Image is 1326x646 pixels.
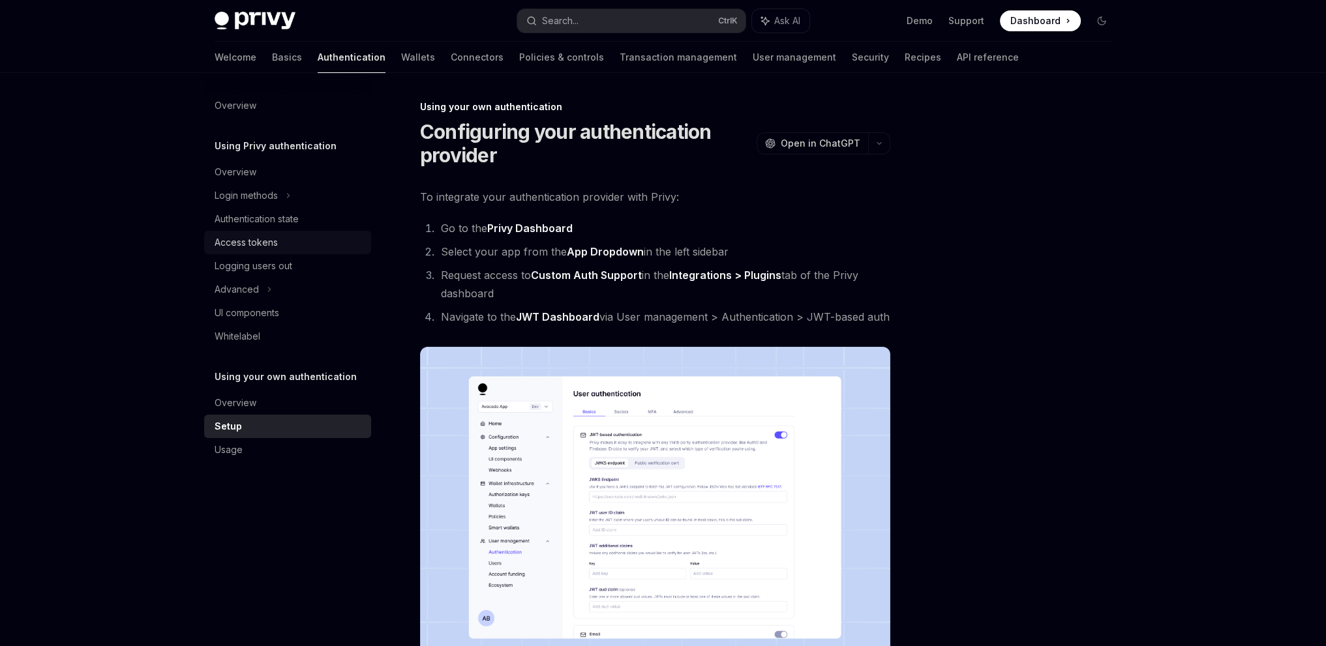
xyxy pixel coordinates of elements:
div: Access tokens [215,235,278,250]
a: User management [753,42,836,73]
li: Request access to in the tab of the Privy dashboard [437,266,890,302]
h5: Using your own authentication [215,369,357,385]
span: Dashboard [1010,14,1061,27]
span: Open in ChatGPT [781,137,860,150]
a: Wallets [401,42,435,73]
a: Usage [204,438,371,462]
div: Advanced [215,282,259,297]
img: dark logo [215,12,295,30]
a: Connectors [451,42,504,73]
a: Authentication [318,42,385,73]
div: Search... [542,13,579,29]
a: Access tokens [204,231,371,254]
div: Logging users out [215,258,292,274]
div: Login methods [215,188,278,203]
div: Setup [215,418,242,434]
a: JWT Dashboard [516,310,599,324]
div: Whitelabel [215,329,260,344]
li: Go to the [437,219,890,237]
h5: Using Privy authentication [215,138,337,154]
a: Support [948,14,984,27]
a: Welcome [215,42,256,73]
span: Ask AI [774,14,800,27]
a: Security [852,42,889,73]
a: Overview [204,94,371,117]
a: Setup [204,415,371,438]
strong: Custom Auth Support [531,269,642,282]
div: UI components [215,305,279,321]
div: Overview [215,395,256,411]
button: Toggle dark mode [1091,10,1112,31]
a: Privy Dashboard [487,222,573,235]
a: Recipes [905,42,941,73]
button: Ask AI [752,9,809,33]
a: Overview [204,391,371,415]
div: Authentication state [215,211,299,227]
a: Integrations > Plugins [669,269,781,282]
a: Policies & controls [519,42,604,73]
span: To integrate your authentication provider with Privy: [420,188,890,206]
a: Overview [204,160,371,184]
a: Authentication state [204,207,371,231]
a: Transaction management [620,42,737,73]
a: Whitelabel [204,325,371,348]
a: UI components [204,301,371,325]
div: Usage [215,442,243,458]
a: Logging users out [204,254,371,278]
div: Overview [215,98,256,113]
li: Navigate to the via User management > Authentication > JWT-based auth [437,308,890,326]
a: Basics [272,42,302,73]
a: Demo [907,14,933,27]
div: Overview [215,164,256,180]
div: Using your own authentication [420,100,890,113]
button: Search...CtrlK [517,9,746,33]
a: Dashboard [1000,10,1081,31]
strong: App Dropdown [567,245,644,258]
button: Open in ChatGPT [757,132,868,154]
h1: Configuring your authentication provider [420,120,751,167]
span: Ctrl K [718,16,738,26]
li: Select your app from the in the left sidebar [437,242,890,261]
a: API reference [957,42,1019,73]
